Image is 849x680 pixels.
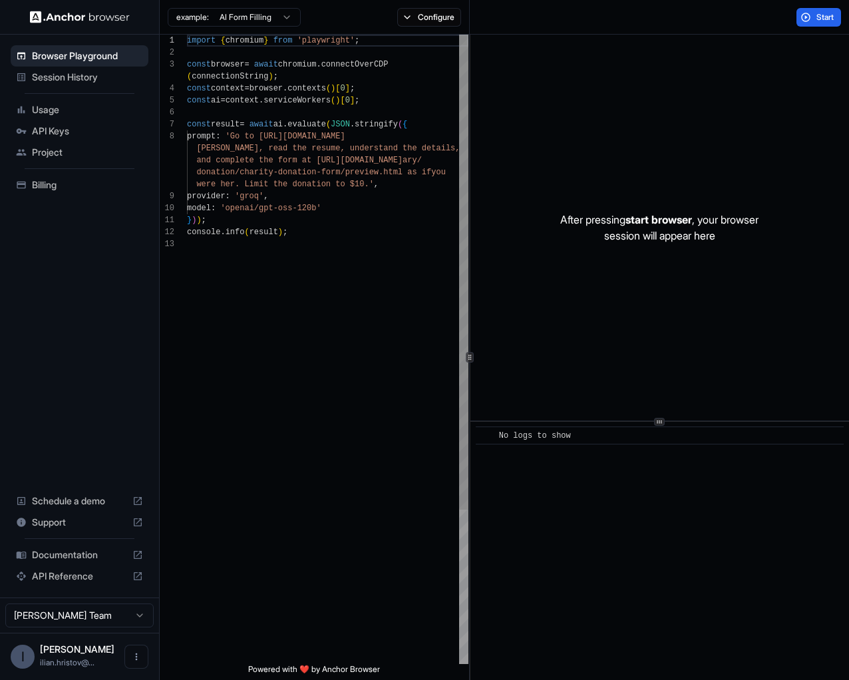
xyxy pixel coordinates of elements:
p: After pressing , your browser session will appear here [560,212,759,244]
span: API Reference [32,570,127,583]
span: const [187,96,211,105]
div: I [11,645,35,669]
span: and complete the form at [URL][DOMAIN_NAME] [196,156,403,165]
span: ( [244,228,249,237]
span: ai [273,120,283,129]
span: Session History [32,71,143,84]
span: model [187,204,211,213]
span: ( [326,84,331,93]
span: JSON [331,120,350,129]
span: 'openai/gpt-oss-120b' [220,204,321,213]
span: . [220,228,225,237]
span: Usage [32,103,143,116]
span: ls, [446,144,460,153]
span: = [244,60,249,69]
span: await [250,120,273,129]
span: 'groq' [235,192,263,201]
div: Schedule a demo [11,490,148,512]
span: . [283,84,287,93]
span: browser [211,60,244,69]
span: ai [211,96,220,105]
div: 4 [160,83,174,94]
span: browser [250,84,283,93]
div: 6 [160,106,174,118]
span: ] [345,84,350,93]
span: ) [268,72,273,81]
span: ) [196,216,201,225]
span: prompt [187,132,216,141]
span: context [211,84,244,93]
span: example: [176,12,209,23]
span: info [226,228,245,237]
span: = [240,120,244,129]
span: ( [398,120,403,129]
span: ) [192,216,196,225]
span: Ilian Hristov [40,643,114,655]
span: provider [187,192,226,201]
div: Documentation [11,544,148,566]
div: 9 [160,190,174,202]
span: ; [283,228,287,237]
span: 0 [345,96,350,105]
div: 7 [160,118,174,130]
span: ] [350,96,355,105]
span: Billing [32,178,143,192]
span: { [403,120,407,129]
span: [PERSON_NAME], read the resume, understand the detai [196,144,445,153]
div: API Reference [11,566,148,587]
span: chromium [278,60,317,69]
span: Start [816,12,835,23]
span: 'Go to [URL][DOMAIN_NAME] [226,132,345,141]
span: 'playwright' [297,36,355,45]
div: 8 [160,130,174,142]
span: connectionString [192,72,268,81]
span: result [250,228,278,237]
span: } [263,36,268,45]
span: you [431,168,446,177]
span: 0 [340,84,345,93]
span: . [350,120,355,129]
span: stringify [355,120,398,129]
span: Support [32,516,127,529]
div: 1 [160,35,174,47]
span: ; [355,96,359,105]
span: . [259,96,263,105]
span: Powered with ❤️ by Anchor Browser [248,664,380,680]
span: context [226,96,259,105]
span: Schedule a demo [32,494,127,508]
span: ilian.hristov@disrupt.com [40,657,94,667]
span: ​ [482,429,489,442]
span: const [187,120,211,129]
span: . [316,60,321,69]
span: ( [187,72,192,81]
span: serviceWorkers [263,96,331,105]
span: await [254,60,278,69]
button: Configure [397,8,462,27]
span: , [374,180,379,189]
div: 10 [160,202,174,214]
span: = [244,84,249,93]
span: console [187,228,220,237]
span: ary/ [403,156,422,165]
div: Billing [11,174,148,196]
span: ; [350,84,355,93]
span: Documentation [32,548,127,562]
span: connectOverCDP [321,60,389,69]
span: ) [331,84,335,93]
div: 11 [160,214,174,226]
span: ; [202,216,206,225]
span: ( [326,120,331,129]
div: Usage [11,99,148,120]
div: 2 [160,47,174,59]
span: start browser [625,213,692,226]
div: Project [11,142,148,163]
span: contexts [287,84,326,93]
div: 12 [160,226,174,238]
span: Project [32,146,143,159]
span: . [283,120,287,129]
span: were her. Limit the donation to $10.' [196,180,373,189]
span: [ [340,96,345,105]
span: ; [273,72,278,81]
div: API Keys [11,120,148,142]
button: Open menu [124,645,148,669]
